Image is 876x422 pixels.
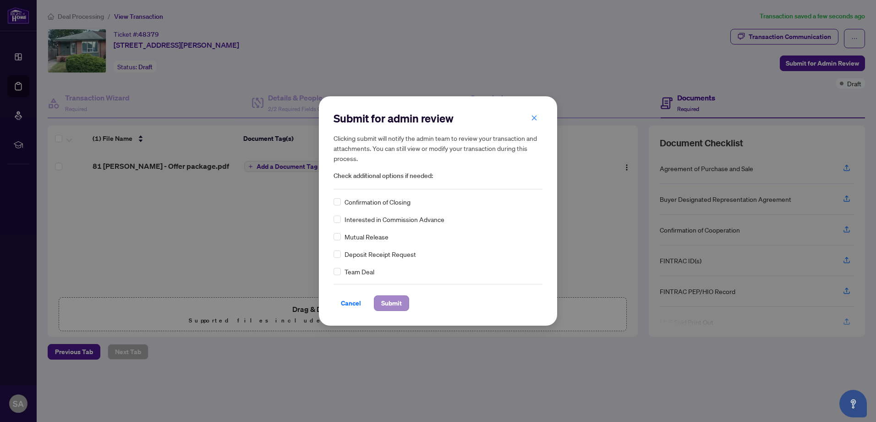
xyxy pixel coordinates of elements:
[341,296,361,311] span: Cancel
[381,296,402,311] span: Submit
[531,115,537,121] span: close
[345,267,374,277] span: Team Deal
[345,214,444,224] span: Interested in Commission Advance
[334,295,368,311] button: Cancel
[334,133,542,163] h5: Clicking submit will notify the admin team to review your transaction and attachments. You can st...
[839,390,867,417] button: Open asap
[334,171,542,181] span: Check additional options if needed:
[374,295,409,311] button: Submit
[345,197,411,207] span: Confirmation of Closing
[334,111,542,126] h2: Submit for admin review
[345,249,416,259] span: Deposit Receipt Request
[345,232,389,242] span: Mutual Release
